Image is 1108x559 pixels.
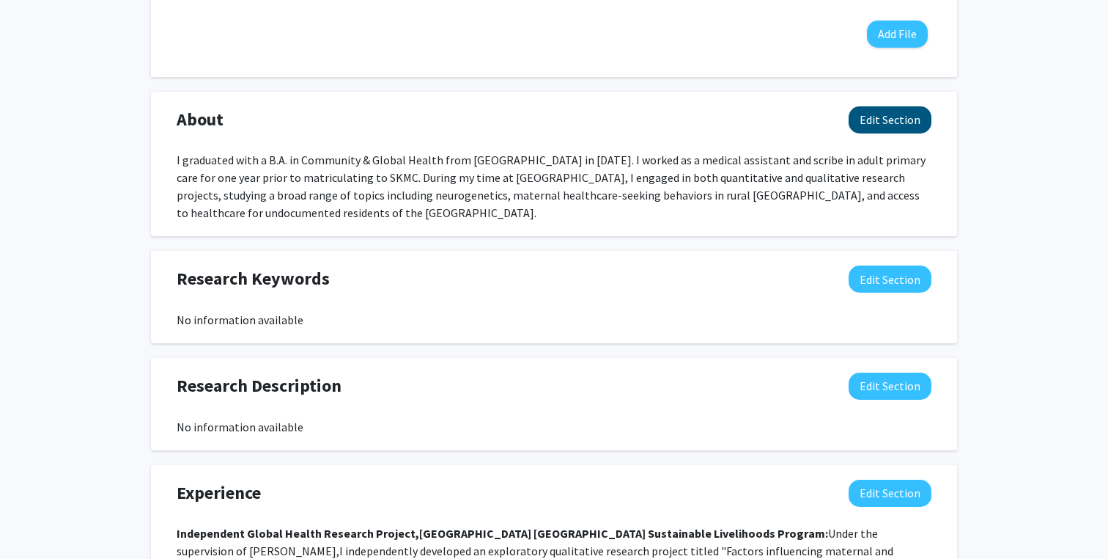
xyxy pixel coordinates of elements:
[867,21,928,48] button: Add File
[177,151,931,222] div: I graduated with a B.A. in Community & Global Health from [GEOGRAPHIC_DATA] in [DATE]. I worked a...
[177,106,224,133] span: About
[177,526,419,541] strong: Independent Global Health Research Project,
[849,480,931,507] button: Edit Experience
[177,418,931,436] div: No information available
[849,266,931,293] button: Edit Research Keywords
[177,311,931,329] div: No information available
[11,493,62,548] iframe: Chat
[177,266,330,292] span: Research Keywords
[849,106,931,134] button: Edit About
[419,526,828,541] strong: [GEOGRAPHIC_DATA] [GEOGRAPHIC_DATA] Sustainable Livelihoods Program:
[177,480,261,506] span: Experience
[849,373,931,400] button: Edit Research Description
[177,526,878,558] span: Under the supervision of [PERSON_NAME],
[177,373,341,399] span: Research Description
